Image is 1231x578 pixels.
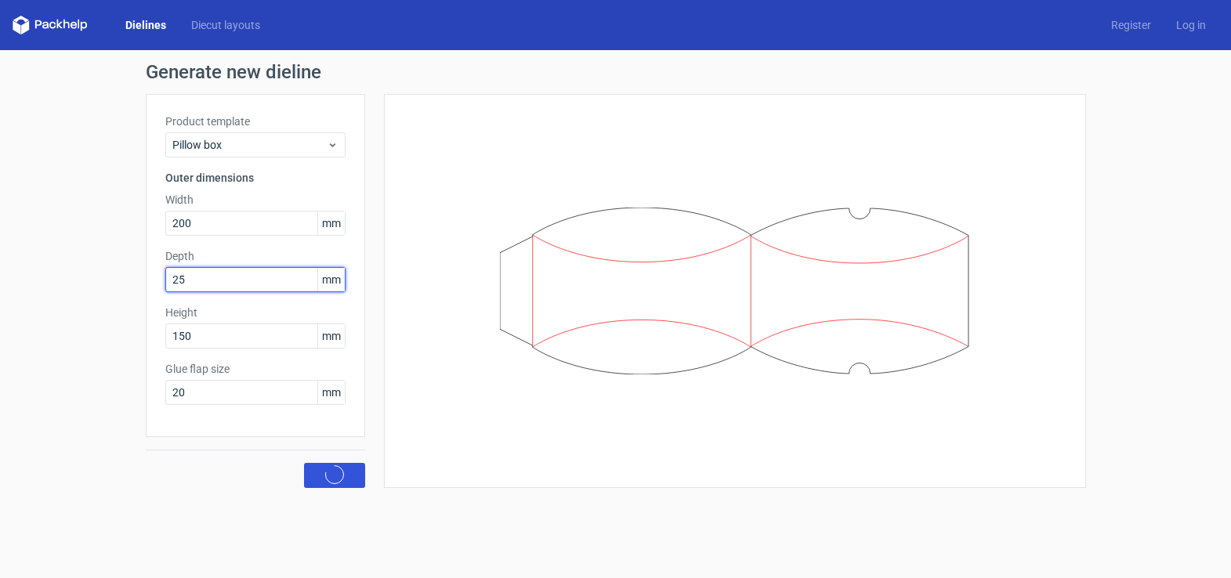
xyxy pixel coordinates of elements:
[317,268,345,291] span: mm
[165,192,346,208] label: Width
[165,305,346,320] label: Height
[165,248,346,264] label: Depth
[146,63,1086,81] h1: Generate new dieline
[1099,17,1164,33] a: Register
[165,170,346,186] h3: Outer dimensions
[317,381,345,404] span: mm
[165,114,346,129] label: Product template
[165,361,346,377] label: Glue flap size
[179,17,273,33] a: Diecut layouts
[172,137,327,153] span: Pillow box
[317,211,345,235] span: mm
[1164,17,1218,33] a: Log in
[317,324,345,348] span: mm
[113,17,179,33] a: Dielines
